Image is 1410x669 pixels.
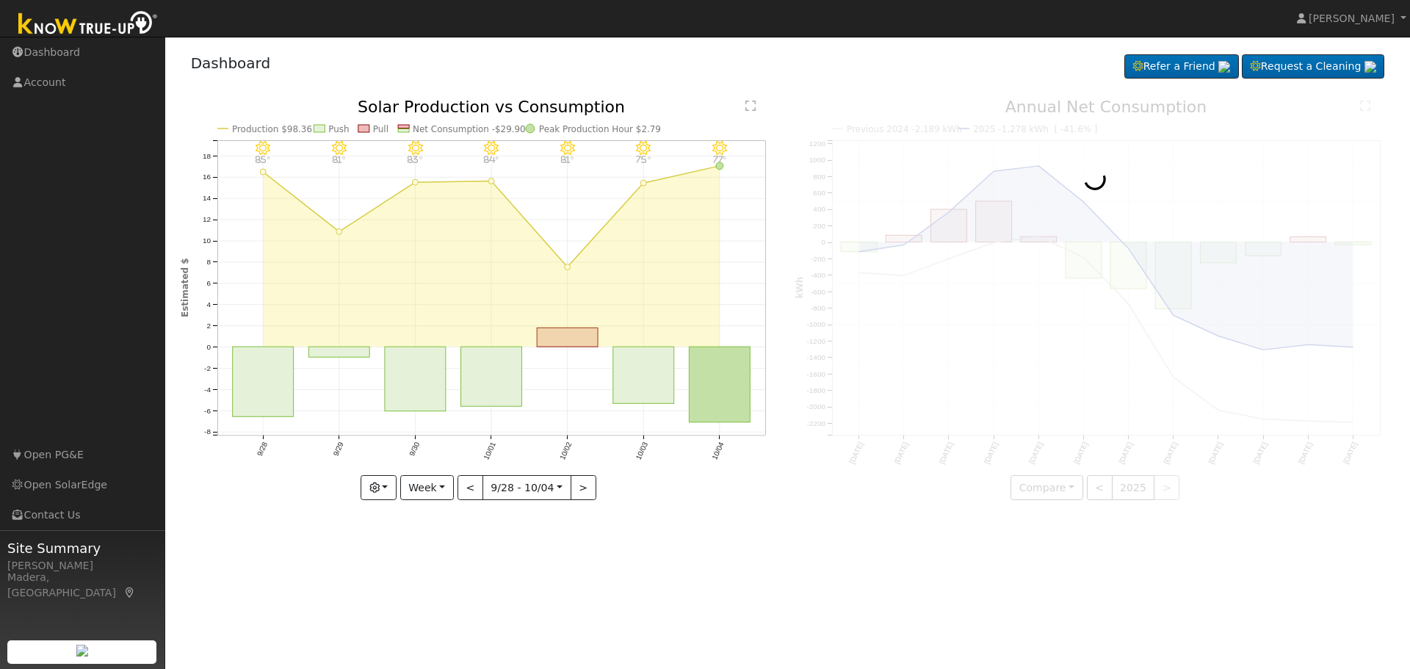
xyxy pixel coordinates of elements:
[202,236,211,245] text: 10
[385,347,446,411] rect: onclick=""
[402,156,428,164] p: 83°
[488,178,494,184] circle: onclick=""
[206,343,211,351] text: 0
[554,156,580,164] p: 81°
[408,141,422,156] i: 9/30 - Clear
[1124,54,1239,79] a: Refer a Friend
[482,441,497,461] text: 10/01
[745,100,756,112] text: 
[180,258,190,318] text: Estimated $
[571,475,596,500] button: >
[260,169,266,175] circle: onclick=""
[326,156,352,164] p: 81°
[308,347,369,357] rect: onclick=""
[372,124,388,134] text: Pull
[710,441,726,461] text: 10/04
[202,173,211,181] text: 16
[11,8,165,41] img: Know True-Up
[634,441,649,461] text: 10/03
[537,328,598,347] rect: onclick=""
[689,347,750,422] rect: onclick=""
[328,124,349,134] text: Push
[412,179,418,185] circle: onclick=""
[539,124,661,134] text: Peak Production Hour $2.79
[76,645,88,657] img: retrieve
[482,475,571,500] button: 9/28 - 10/04
[202,195,211,203] text: 14
[331,441,344,458] text: 9/29
[564,264,570,270] circle: onclick=""
[1309,12,1395,24] span: [PERSON_NAME]
[7,538,157,558] span: Site Summary
[7,558,157,574] div: [PERSON_NAME]
[232,124,312,134] text: Production $98.36
[358,98,625,116] text: Solar Production vs Consumption
[256,441,269,458] text: 9/28
[250,156,275,164] p: 85°
[560,141,575,156] i: 10/02 - MostlyClear
[1218,61,1230,73] img: retrieve
[206,279,211,287] text: 6
[458,475,483,500] button: <
[631,156,657,164] p: 75°
[206,258,211,266] text: 8
[191,54,271,72] a: Dashboard
[716,162,723,170] circle: onclick=""
[332,141,347,156] i: 9/29 - Clear
[400,475,454,500] button: Week
[206,300,211,308] text: 4
[712,141,727,156] i: 10/04 - Clear
[206,322,211,330] text: 2
[232,347,293,416] rect: onclick=""
[558,441,574,461] text: 10/02
[1242,54,1384,79] a: Request a Cleaning
[123,587,137,599] a: Map
[706,156,732,164] p: 77°
[413,124,526,134] text: Net Consumption -$29.90
[202,152,211,160] text: 18
[336,229,341,235] circle: onclick=""
[613,347,674,403] rect: onclick=""
[7,570,157,601] div: Madera, [GEOGRAPHIC_DATA]
[202,216,211,224] text: 12
[204,407,211,415] text: -6
[408,441,421,458] text: 9/30
[640,180,646,186] circle: onclick=""
[1364,61,1376,73] img: retrieve
[204,364,211,372] text: -2
[636,141,651,156] i: 10/03 - MostlyClear
[484,141,499,156] i: 10/01 - Clear
[460,347,521,406] rect: onclick=""
[256,141,270,156] i: 9/28 - Clear
[478,156,504,164] p: 84°
[204,386,211,394] text: -4
[204,428,211,436] text: -8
